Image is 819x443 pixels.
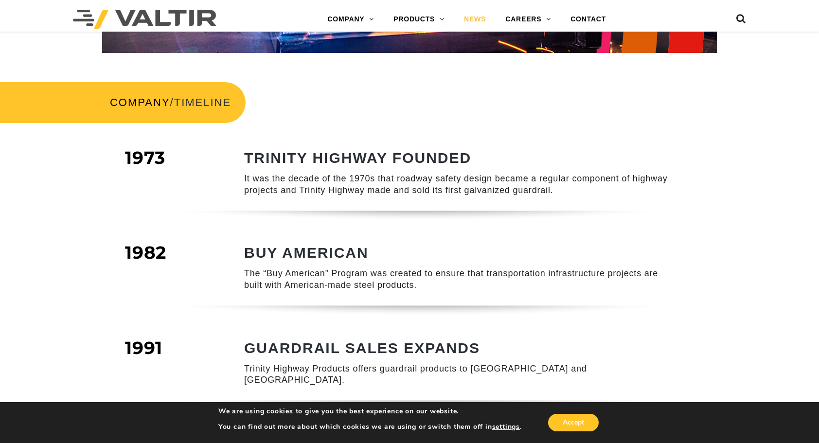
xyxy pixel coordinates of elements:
strong: TRINITY HIGHWAY FOUNDED [244,150,471,166]
a: COMPANY [110,96,170,108]
button: Accept [548,414,599,431]
span: TIMELINE [174,96,231,108]
span: 1973 [125,147,165,168]
a: CONTACT [561,10,616,29]
span: 1982 [125,242,166,263]
p: You can find out more about which cookies we are using or switch them off in . [218,423,522,431]
span: 1991 [125,337,162,358]
a: CAREERS [496,10,561,29]
strong: GUARDRAIL SALES EXPANDS [244,340,480,356]
a: NEWS [454,10,496,29]
img: Valtir [73,10,216,29]
p: The “Buy American” Program was created to ensure that transportation infrastructure projects are ... [244,268,675,291]
p: We are using cookies to give you the best experience on our website. [218,407,522,416]
button: settings [492,423,520,431]
a: PRODUCTS [384,10,454,29]
p: It was the decade of the 1970s that roadway safety design became a regular component of highway p... [244,173,675,196]
p: Trinity Highway Products offers guardrail products to [GEOGRAPHIC_DATA] and [GEOGRAPHIC_DATA]. [244,363,675,386]
strong: BUY AMERICAN [244,245,369,261]
a: COMPANY [318,10,384,29]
